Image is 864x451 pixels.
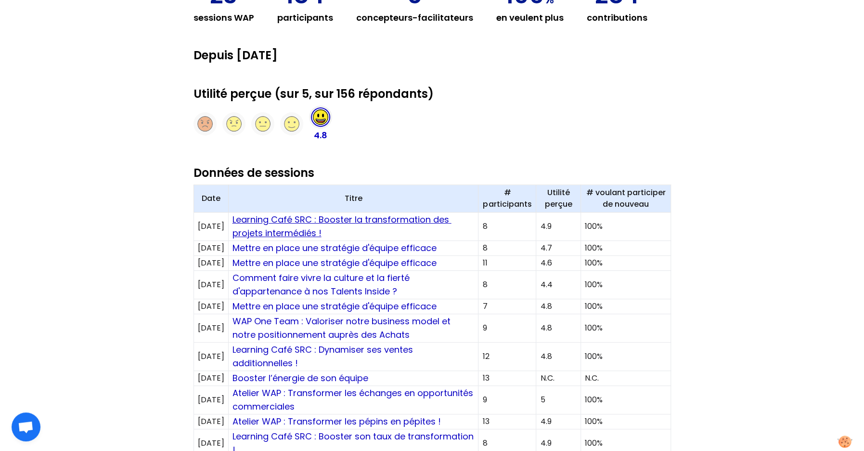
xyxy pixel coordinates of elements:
a: Comment faire vivre la culture et la fierté d'appartenance à nos Talents Inside ? [232,272,412,297]
td: 100% [581,314,671,343]
td: 100% [581,256,671,271]
td: [DATE] [193,256,228,271]
td: 9 [478,386,536,414]
td: 4.8 [536,299,581,314]
p: 4.8 [314,129,327,142]
td: 9 [478,314,536,343]
a: WAP One Team : Valoriser notre business model et notre positionnement auprès des Achats [232,315,453,341]
a: Mettre en place une stratégie d'équipe efficace [232,300,437,312]
h2: Données de sessions [193,165,671,181]
td: 8 [478,212,536,241]
h2: Depuis [DATE] [193,48,671,63]
td: 4.9 [536,212,581,241]
td: 4.9 [536,414,581,429]
h3: en veulent plus [496,11,564,25]
h3: concepteurs-facilitateurs [356,11,473,25]
th: Titre [228,185,478,212]
a: Atelier WAP : Transformer les échanges en opportunités commerciales [232,387,476,412]
td: N.C. [536,371,581,386]
a: Booster l’énergie de son équipe [232,372,368,384]
a: Atelier WAP : Transformer les pépins en pépites ! [232,415,441,427]
td: 4.8 [536,314,581,343]
h3: contributions [587,11,647,25]
th: Date [193,185,228,212]
td: 12 [478,343,536,371]
a: Mettre en place une stratégie d'équipe efficace [232,257,437,269]
th: Utilité perçue [536,185,581,212]
a: Ouvrir le chat [12,412,40,441]
td: 100% [581,343,671,371]
a: Learning Café SRC : Dynamiser ses ventes additionnelles ! [232,344,415,369]
td: 8 [478,271,536,299]
td: 4.7 [536,241,581,256]
td: 100% [581,212,671,241]
td: 5 [536,386,581,414]
td: [DATE] [193,343,228,371]
td: [DATE] [193,386,228,414]
td: 100% [581,386,671,414]
td: 13 [478,371,536,386]
td: 11 [478,256,536,271]
td: [DATE] [193,212,228,241]
td: [DATE] [193,371,228,386]
td: 4.4 [536,271,581,299]
td: 100% [581,299,671,314]
td: N.C. [581,371,671,386]
td: 13 [478,414,536,429]
a: Mettre en place une stratégie d'équipe efficace [232,242,437,254]
td: [DATE] [193,299,228,314]
a: Learning Café SRC : Booster la transformation des projets intermédiés ! [232,213,451,239]
td: 8 [478,241,536,256]
td: 100% [581,271,671,299]
h3: participants [277,11,333,25]
td: 100% [581,241,671,256]
td: [DATE] [193,414,228,429]
th: # voulant participer de nouveau [581,185,671,212]
td: [DATE] [193,314,228,343]
td: [DATE] [193,241,228,256]
td: [DATE] [193,271,228,299]
th: # participants [478,185,536,212]
td: 4.6 [536,256,581,271]
td: 7 [478,299,536,314]
td: 4.8 [536,343,581,371]
td: 100% [581,414,671,429]
h3: sessions WAP [193,11,254,25]
h2: Utilité perçue (sur 5, sur 156 répondants) [193,86,671,102]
